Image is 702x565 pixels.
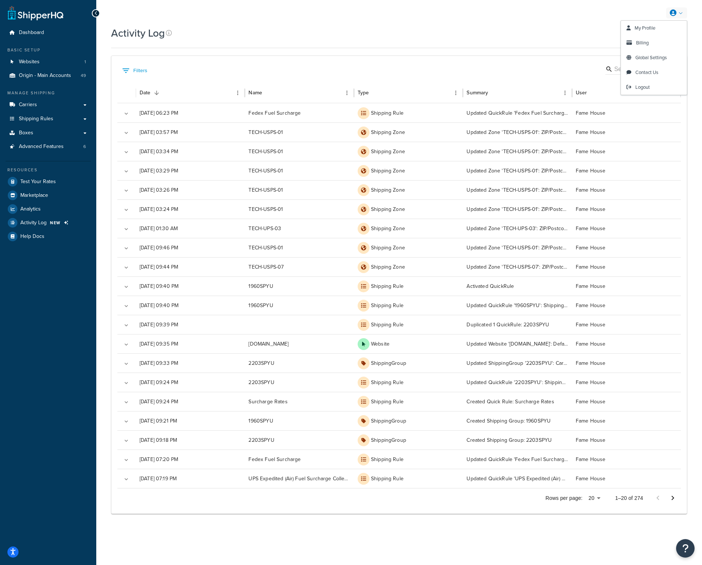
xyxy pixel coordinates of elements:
[136,103,245,122] div: [DATE] 06:23 PM
[233,88,243,98] button: Menu
[121,359,131,369] button: Expand
[463,392,572,411] div: Created Quick Rule: Surcharge Rates
[572,142,681,161] div: Fame House
[635,54,667,61] span: Global Settings
[19,73,71,79] span: Origin - Main Accounts
[371,129,405,136] p: Shipping Zone
[121,243,131,253] button: Expand
[6,112,91,126] a: Shipping Rules
[572,257,681,276] div: Fame House
[621,50,687,65] a: Global Settings
[121,455,131,465] button: Expand
[19,30,44,36] span: Dashboard
[248,89,262,97] div: Name
[572,373,681,392] div: Fame House
[140,89,151,97] div: Date
[6,47,91,53] div: Basic Setup
[121,474,131,484] button: Expand
[6,69,91,83] li: Origins
[136,122,245,142] div: [DATE] 03:57 PM
[245,430,354,450] div: 2203SPYU
[463,276,572,296] div: Activated QuickRule
[121,320,131,330] button: Expand
[545,494,582,502] p: Rows per page:
[572,219,681,238] div: Fame House
[572,122,681,142] div: Fame House
[371,167,405,175] p: Shipping Zone
[20,179,56,185] span: Test Your Rates
[371,379,404,386] p: Shipping Rule
[358,89,369,97] div: Type
[136,276,245,296] div: [DATE] 09:40 PM
[83,144,86,150] span: 6
[463,161,572,180] div: Updated Zone 'TECH-USPS-01': ZIP/Postcodes
[121,185,131,196] button: Expand
[451,88,461,98] button: Menu
[245,219,354,238] div: TECH-UPS-03
[463,257,572,276] div: Updated Zone 'TECH-USPS-07': ZIP/Postcodes
[121,397,131,407] button: Expand
[463,353,572,373] div: Updated ShippingGroup '2203SPYU': Carriers methods codes
[665,491,680,505] button: Go to next page
[6,55,91,69] a: Websites 1
[6,216,91,229] li: Activity Log
[371,225,405,232] p: Shipping Zone
[621,80,687,95] a: Logout
[20,233,44,240] span: Help Docs
[245,257,354,276] div: TECH-USPS-07
[245,122,354,142] div: TECH-USPS-01
[342,88,352,98] button: Menu
[245,353,354,373] div: 2203SPYU
[635,24,655,31] span: My Profile
[6,230,91,243] a: Help Docs
[81,73,86,79] span: 49
[136,219,245,238] div: [DATE] 01:30 AM
[8,6,63,20] a: ShipperHQ Home
[6,126,91,140] li: Boxes
[19,59,40,65] span: Websites
[572,411,681,430] div: Fame House
[621,36,687,50] a: Billing
[572,430,681,450] div: Fame House
[463,142,572,161] div: Updated Zone 'TECH-USPS-01': ZIP/Postcodes
[245,276,354,296] div: 1960SPYU
[614,65,668,74] input: Search…
[136,450,245,469] div: [DATE] 07:20 PM
[6,98,91,112] a: Carriers
[50,220,61,226] span: NEW
[621,21,687,36] a: My Profile
[245,199,354,219] div: TECH-USPS-01
[245,334,354,353] div: paige-sandbox.myshopify.com
[371,263,405,271] p: Shipping Zone
[6,26,91,40] li: Dashboard
[371,417,406,425] p: ShippingGroup
[151,88,162,98] button: Sort
[136,334,245,353] div: [DATE] 09:35 PM
[121,339,131,350] button: Expand
[463,103,572,122] div: Updated QuickRule 'Fedex Fuel Surcharge': By a Percentage
[6,140,91,154] a: Advanced Features 6
[635,84,650,91] span: Logout
[245,469,354,488] div: UPS Expedited (Air) Fuel Surcharge Collection
[136,199,245,219] div: [DATE] 03:24 PM
[136,430,245,450] div: [DATE] 09:18 PM
[6,202,91,216] a: Analytics
[20,220,47,226] span: Activity Log
[572,238,681,257] div: Fame House
[245,392,354,411] div: Surcharge Rates
[621,65,687,80] li: Contact Us
[371,186,405,194] p: Shipping Zone
[19,102,37,108] span: Carriers
[463,450,572,469] div: Updated QuickRule 'Fedex Fuel Surcharge': By a Percentage
[121,435,131,446] button: Expand
[463,469,572,488] div: Updated QuickRule 'UPS Expedited (Air) Fuel Surcharge Collection': By a Percentage
[371,206,405,213] p: Shipping Zone
[463,180,572,199] div: Updated Zone 'TECH-USPS-01': ZIP/Postcodes
[6,175,91,188] li: Test Your Rates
